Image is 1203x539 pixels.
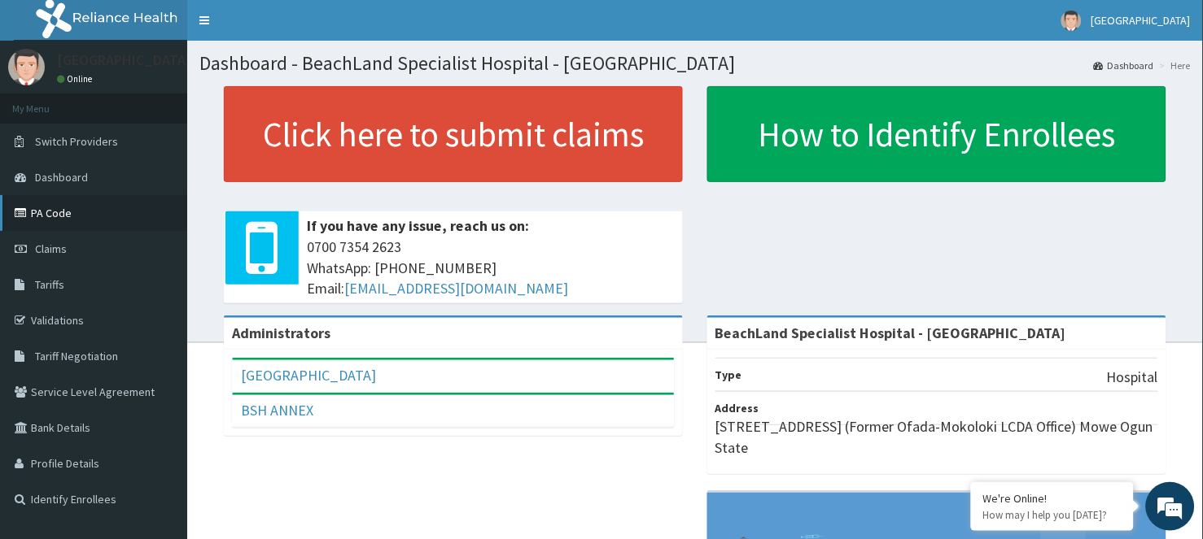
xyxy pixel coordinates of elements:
p: [GEOGRAPHIC_DATA] [57,53,191,67]
a: Click here to submit claims [224,86,683,182]
h1: Dashboard - BeachLand Specialist Hospital - [GEOGRAPHIC_DATA] [199,53,1191,74]
b: Type [715,367,742,382]
span: Tariff Negotiation [35,349,118,363]
li: Here [1156,59,1191,72]
a: [EMAIL_ADDRESS][DOMAIN_NAME] [344,279,568,298]
a: BSH ANNEX [241,401,313,419]
a: How to Identify Enrollees [707,86,1166,182]
a: Online [57,73,96,85]
div: We're Online! [983,491,1122,506]
span: Tariffs [35,277,64,292]
span: Dashboard [35,170,88,185]
a: Dashboard [1094,59,1154,72]
span: 0700 7354 2623 WhatsApp: [PHONE_NUMBER] Email: [307,237,675,299]
b: Address [715,401,759,415]
span: Claims [35,241,67,256]
span: [GEOGRAPHIC_DATA] [1091,13,1191,28]
a: [GEOGRAPHIC_DATA] [241,366,376,385]
p: [STREET_ADDRESS] (Former Ofada-Mokoloki LCDA Office) Mowe Ogun State [715,416,1158,458]
b: Administrators [232,324,330,342]
img: User Image [8,49,45,85]
img: User Image [1061,11,1082,31]
p: Hospital [1107,367,1158,388]
b: If you have any issue, reach us on: [307,216,529,235]
strong: BeachLand Specialist Hospital - [GEOGRAPHIC_DATA] [715,324,1066,342]
span: Switch Providers [35,134,118,149]
p: How may I help you today? [983,508,1122,522]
